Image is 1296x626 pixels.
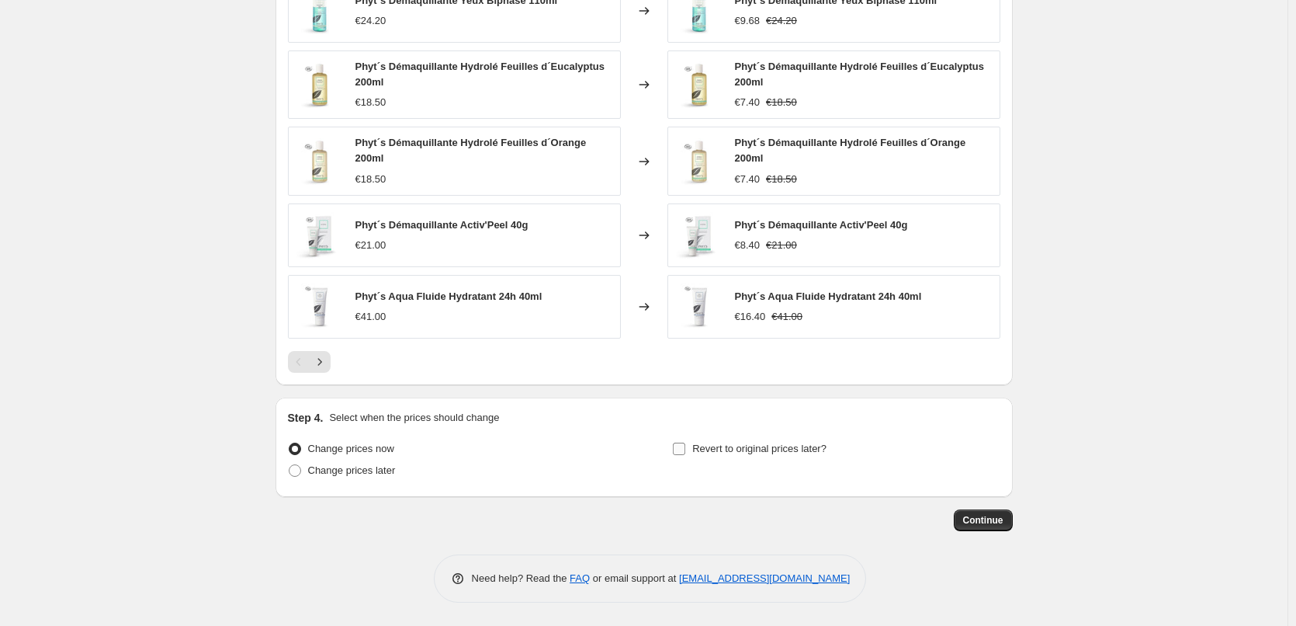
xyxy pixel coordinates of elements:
[766,173,797,185] span: €18.50
[288,410,324,426] h2: Step 4.
[296,283,343,330] img: phyts-aqua-fluide-hydratant-24h-40ml-446095_80x.jpg
[735,239,761,251] span: €8.40
[355,15,386,26] span: €24.20
[288,351,331,373] nav: Pagination
[771,311,802,322] span: €41.00
[735,15,761,26] span: €9.68
[735,290,922,302] span: Phyt´s Aqua Fluide Hydratant 24h 40ml
[766,96,797,108] span: €18.50
[954,509,1013,531] button: Continue
[355,61,605,88] span: Phyt´s Démaquillante Hydrolé Feuilles d´Eucalyptus 200ml
[735,61,984,88] span: Phyt´s Démaquillante Hydrolé Feuilles d´Eucalyptus 200ml
[963,514,1003,527] span: Continue
[676,212,723,259] img: phyts-demaquillante-activpeel-40g-364459_80x.jpg
[355,96,386,108] span: €18.50
[735,137,966,164] span: Phyt´s Démaquillante Hydrolé Feuilles d´Orange 200ml
[355,137,587,164] span: Phyt´s Démaquillante Hydrolé Feuilles d´Orange 200ml
[355,290,542,302] span: Phyt´s Aqua Fluide Hydratant 24h 40ml
[676,138,723,185] img: phyts-demaquillante-hydrole-feuilles-dorange-200ml-166941_80x.jpg
[355,239,386,251] span: €21.00
[296,212,343,259] img: phyts-demaquillante-activpeel-40g-364459_80x.jpg
[766,15,797,26] span: €24.20
[309,351,331,373] button: Next
[570,572,590,584] a: FAQ
[308,464,396,476] span: Change prices later
[329,410,499,426] p: Select when the prices should change
[766,239,797,251] span: €21.00
[472,572,570,584] span: Need help? Read the
[355,219,528,231] span: Phyt´s Démaquillante Activ'Peel 40g
[355,311,386,322] span: €41.00
[676,283,723,330] img: phyts-aqua-fluide-hydratant-24h-40ml-446095_80x.jpg
[735,96,761,108] span: €7.40
[296,61,343,108] img: phyts-demaquillante-hydrole-feuilles-deucalyptus-200ml-642832_80x.jpg
[735,311,766,322] span: €16.40
[679,572,850,584] a: [EMAIL_ADDRESS][DOMAIN_NAME]
[692,443,826,454] span: Revert to original prices later?
[590,572,679,584] span: or email support at
[355,173,386,185] span: €18.50
[296,138,343,185] img: phyts-demaquillante-hydrole-feuilles-dorange-200ml-166941_80x.jpg
[735,219,908,231] span: Phyt´s Démaquillante Activ'Peel 40g
[308,443,394,454] span: Change prices now
[676,61,723,108] img: phyts-demaquillante-hydrole-feuilles-deucalyptus-200ml-642832_80x.jpg
[735,173,761,185] span: €7.40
